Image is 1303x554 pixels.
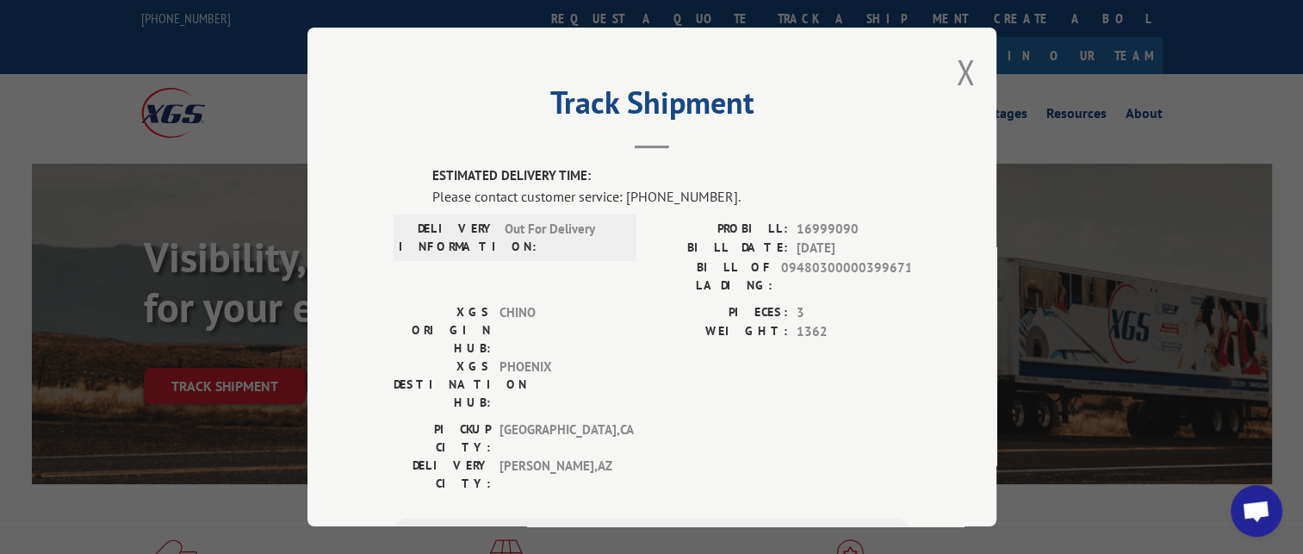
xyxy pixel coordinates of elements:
[399,220,496,256] label: DELIVERY INFORMATION:
[499,457,616,493] span: [PERSON_NAME] , AZ
[499,303,616,358] span: CHINO
[432,166,910,186] label: ESTIMATED DELIVERY TIME:
[499,420,616,457] span: [GEOGRAPHIC_DATA] , CA
[394,420,491,457] label: PICKUP CITY:
[394,90,910,123] h2: Track Shipment
[652,303,788,323] label: PIECES:
[797,239,910,258] span: [DATE]
[499,358,616,412] span: PHOENIX
[652,322,788,342] label: WEIGHT:
[956,49,975,95] button: Close modal
[505,220,621,256] span: Out For Delivery
[781,258,910,295] span: 09480300000399671
[797,322,910,342] span: 1362
[652,239,788,258] label: BILL DATE:
[394,358,491,412] label: XGS DESTINATION HUB:
[394,303,491,358] label: XGS ORIGIN HUB:
[652,258,772,295] label: BILL OF LADING:
[432,186,910,207] div: Please contact customer service: [PHONE_NUMBER].
[394,457,491,493] label: DELIVERY CITY:
[797,303,910,323] span: 3
[652,220,788,240] label: PROBILL:
[797,220,910,240] span: 16999090
[1231,485,1282,537] a: Open chat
